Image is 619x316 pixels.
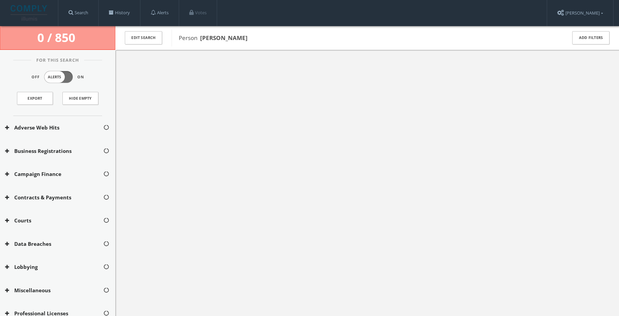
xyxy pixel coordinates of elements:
[77,74,84,80] span: On
[125,31,162,44] button: Edit Search
[31,57,84,64] span: For This Search
[5,124,103,132] button: Adverse Web Hits
[5,240,103,248] button: Data Breaches
[572,31,610,44] button: Add Filters
[32,74,40,80] span: Off
[179,34,248,42] span: Person
[17,92,53,105] a: Export
[5,147,103,155] button: Business Registrations
[11,5,49,21] img: illumis
[37,29,78,45] span: 0 / 850
[5,287,103,294] button: Miscellaneous
[62,92,98,105] button: Hide Empty
[5,217,103,224] button: Courts
[200,34,248,42] b: [PERSON_NAME]
[5,170,103,178] button: Campaign Finance
[5,194,103,201] button: Contracts & Payments
[5,263,103,271] button: Lobbying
